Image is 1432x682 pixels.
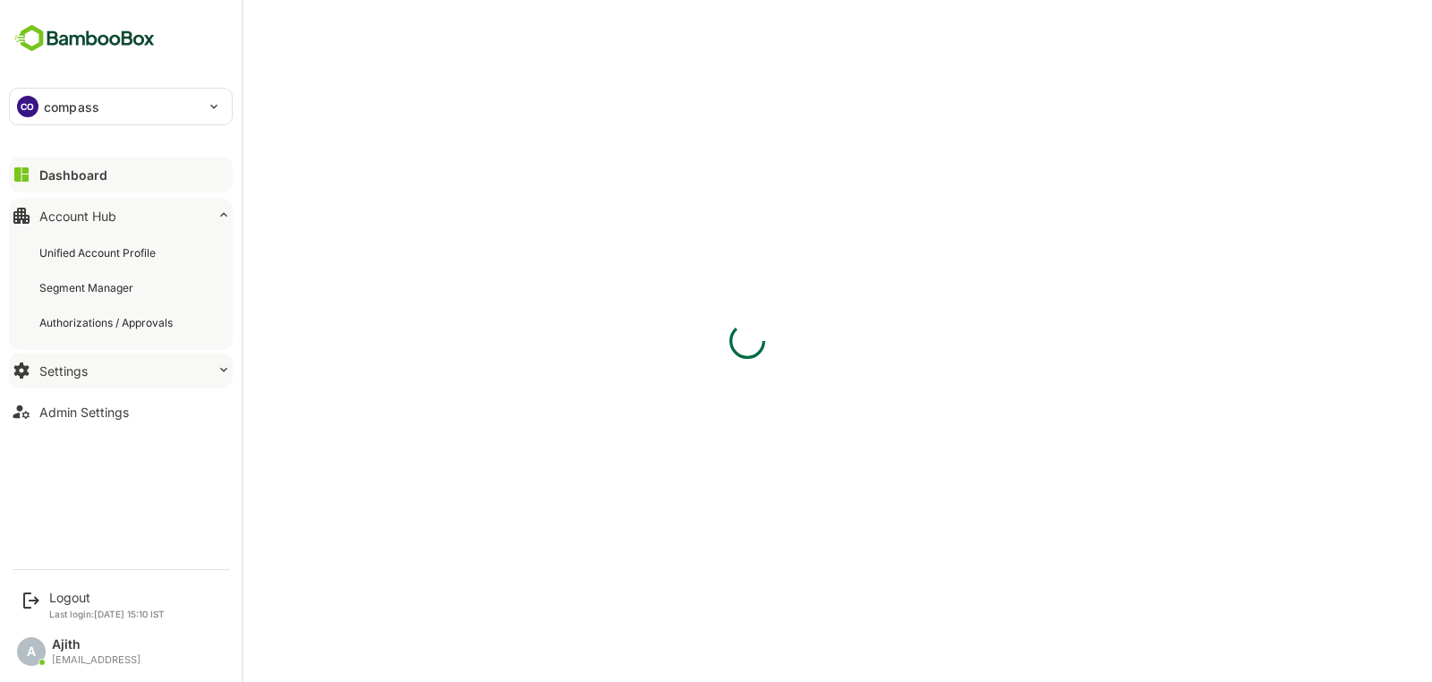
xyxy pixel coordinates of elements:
[9,198,233,234] button: Account Hub
[52,637,141,652] div: Ajith
[39,315,176,330] div: Authorizations / Approvals
[39,405,129,420] div: Admin Settings
[9,394,233,430] button: Admin Settings
[39,280,137,295] div: Segment Manager
[39,245,159,260] div: Unified Account Profile
[39,363,88,379] div: Settings
[10,89,232,124] div: COcompass
[49,590,165,605] div: Logout
[17,637,46,666] div: A
[9,157,233,192] button: Dashboard
[17,96,38,117] div: CO
[39,209,116,224] div: Account Hub
[52,654,141,666] div: [EMAIL_ADDRESS]
[39,167,107,183] div: Dashboard
[9,353,233,388] button: Settings
[44,98,99,116] p: compass
[9,21,160,55] img: BambooboxFullLogoMark.5f36c76dfaba33ec1ec1367b70bb1252.svg
[49,609,165,619] p: Last login: [DATE] 15:10 IST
